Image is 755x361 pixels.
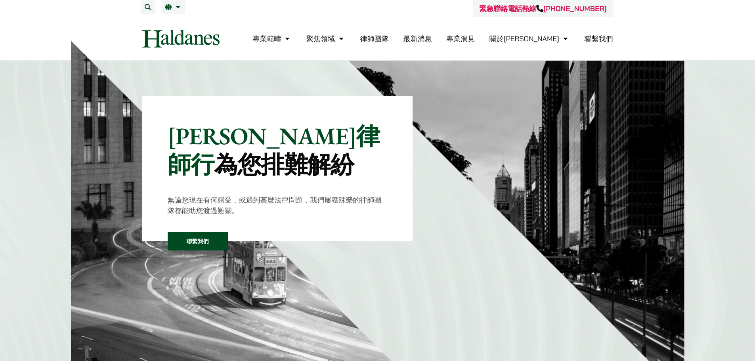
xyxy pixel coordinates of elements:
a: 聯繫我們 [168,232,228,250]
a: 關於何敦 [489,34,570,43]
a: 最新消息 [403,34,432,43]
p: [PERSON_NAME]律師行 [168,122,388,179]
a: 專業洞見 [446,34,475,43]
a: 緊急聯絡電話熱線[PHONE_NUMBER] [479,4,606,13]
a: 專業範疇 [252,34,292,43]
img: Logo of Haldanes [142,30,220,48]
a: 繁 [165,4,182,10]
p: 無論您現在有何感受，或遇到甚麼法律問題，我們屢獲殊榮的律師團隊都能助您渡過難關。 [168,195,388,216]
a: 律師團隊 [360,34,389,43]
a: 聚焦領域 [306,34,346,43]
a: 聯繫我們 [585,34,613,43]
mark: 為您排難解紛 [214,149,354,180]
